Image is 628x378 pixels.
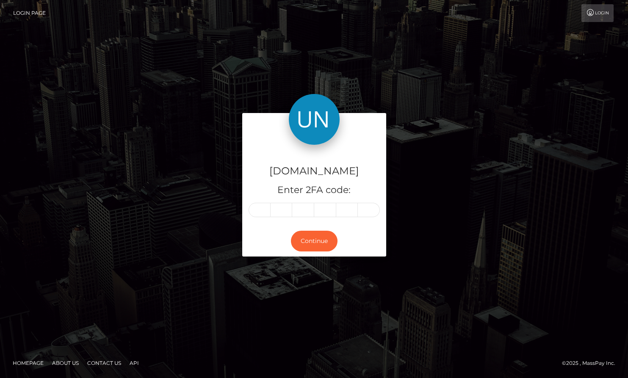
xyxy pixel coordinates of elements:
a: Login Page [13,4,46,22]
img: Unlockt.me [289,94,340,145]
a: API [126,356,142,370]
a: Contact Us [84,356,124,370]
a: About Us [49,356,82,370]
a: Homepage [9,356,47,370]
h5: Enter 2FA code: [249,184,380,197]
button: Continue [291,231,338,251]
h4: [DOMAIN_NAME] [249,164,380,179]
a: Login [581,4,614,22]
div: © 2025 , MassPay Inc. [562,359,622,368]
